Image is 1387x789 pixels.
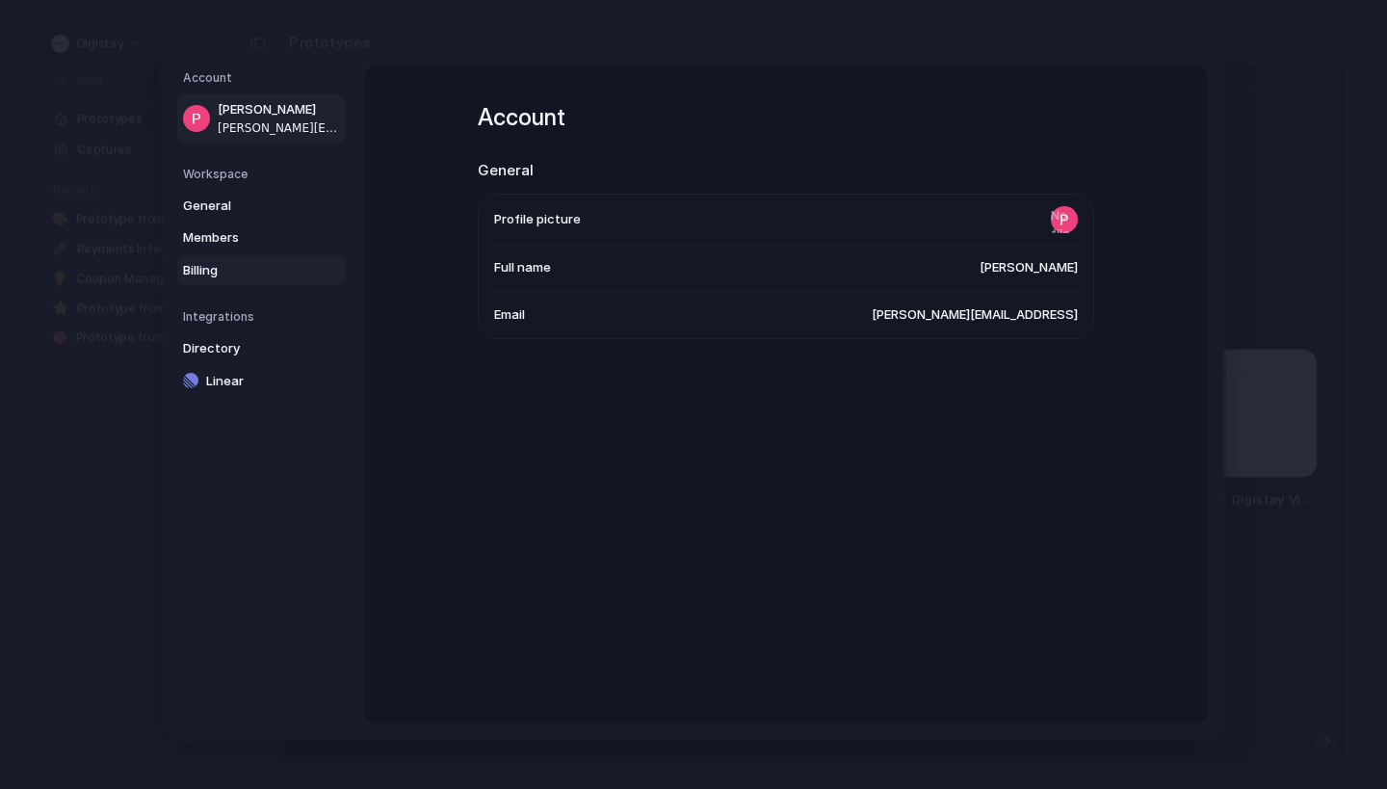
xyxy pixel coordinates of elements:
span: Members [183,228,306,248]
h5: Integrations [183,308,345,326]
span: Billing [183,261,306,280]
a: Directory [177,333,345,364]
span: Profile picture [494,210,581,229]
a: [PERSON_NAME][PERSON_NAME][EMAIL_ADDRESS] [177,94,345,143]
span: [PERSON_NAME] [218,100,341,119]
span: Directory [183,339,306,358]
span: Linear [206,372,329,391]
span: [PERSON_NAME] [980,258,1078,277]
h5: Workspace [183,166,345,183]
a: Linear [177,366,345,397]
span: [PERSON_NAME][EMAIL_ADDRESS] [218,119,341,137]
a: General [177,191,345,222]
h2: General [478,160,1094,182]
span: [PERSON_NAME][EMAIL_ADDRESS] [872,305,1078,325]
a: Billing [177,255,345,286]
span: General [183,197,306,216]
span: Email [494,305,525,325]
span: Full name [494,258,551,277]
h5: Account [183,69,345,87]
h1: Account [478,100,1094,135]
a: Members [177,223,345,253]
